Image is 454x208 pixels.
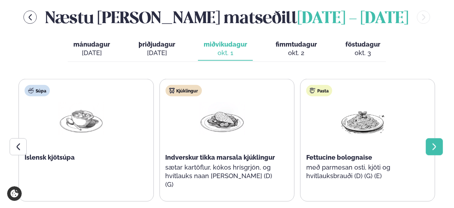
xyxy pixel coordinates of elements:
[276,41,317,48] span: fimmtudagur
[297,11,408,27] span: [DATE] - [DATE]
[340,37,386,61] button: föstudagur okt. 3
[139,49,175,57] div: [DATE]
[276,49,317,57] div: okt. 2
[306,85,332,96] div: Pasta
[198,37,253,61] button: miðvikudagur okt. 1
[73,41,110,48] span: mánudagur
[166,85,202,96] div: Kjúklingur
[68,37,116,61] button: mánudagur [DATE]
[306,163,419,180] p: með parmesan osti, kjöti og hvítlauksbrauði (D) (G) (E)
[133,37,181,61] button: þriðjudagur [DATE]
[169,88,175,94] img: chicken.svg
[28,88,34,94] img: soup.svg
[24,11,37,24] button: menu-btn-left
[345,41,380,48] span: föstudagur
[270,37,323,61] button: fimmtudagur okt. 2
[58,102,104,135] img: Soup.png
[139,41,175,48] span: þriðjudagur
[25,85,50,96] div: Súpa
[340,102,386,135] img: Spagetti.png
[345,49,380,57] div: okt. 3
[166,154,275,161] span: Indverskur tikka marsala kjúklingur
[25,154,75,161] span: Íslensk kjötsúpa
[199,102,245,135] img: Chicken-breast.png
[306,154,372,161] span: Fettucine bolognaise
[7,186,22,201] a: Cookie settings
[45,6,408,29] h2: Næstu [PERSON_NAME] matseðill
[73,49,110,57] div: [DATE]
[204,41,247,48] span: miðvikudagur
[166,163,279,189] p: sætar kartöflur, kókos hrísgrjón, og hvítlauks naan [PERSON_NAME] (D) (G)
[417,11,430,24] button: menu-btn-right
[310,88,315,94] img: pasta.svg
[204,49,247,57] div: okt. 1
